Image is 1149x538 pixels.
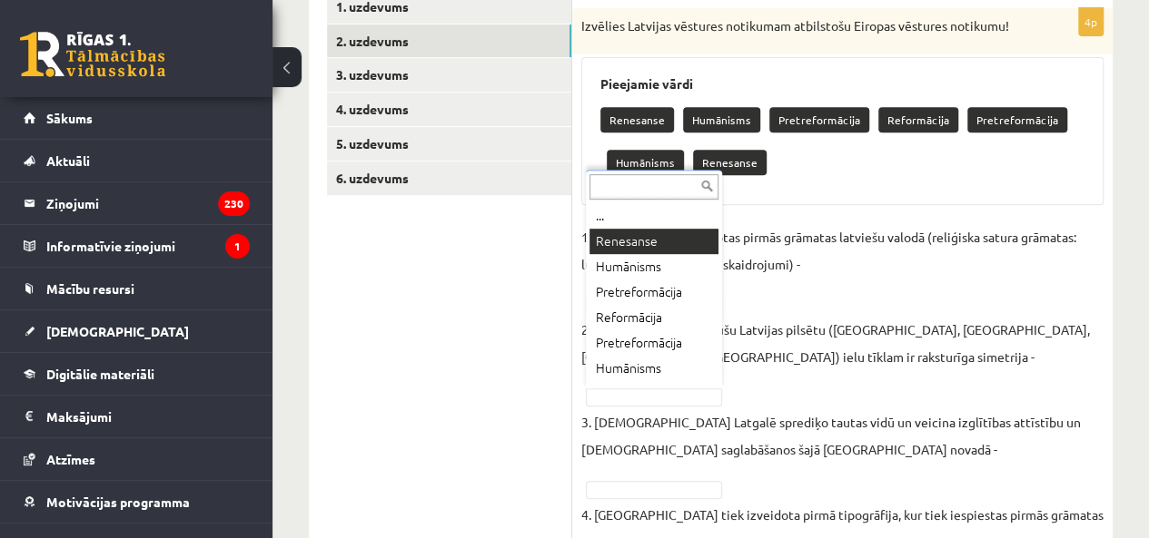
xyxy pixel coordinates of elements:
div: Pretreformācija [589,279,718,305]
div: Humānisms [589,356,718,381]
div: Reformācija [589,305,718,330]
div: ... [589,203,718,229]
div: Humānisms [589,254,718,279]
div: Pretreformācija [589,330,718,356]
div: Renesanse [589,381,718,406]
div: Renesanse [589,229,718,254]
